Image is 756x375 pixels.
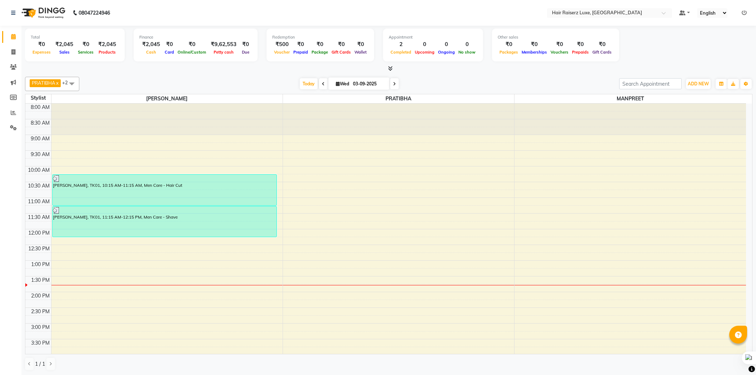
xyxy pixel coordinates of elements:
[26,198,51,205] div: 11:00 AM
[76,50,95,55] span: Services
[351,79,387,89] input: 2025-09-03
[176,40,208,49] div: ₹0
[353,40,368,49] div: ₹0
[30,292,51,300] div: 2:00 PM
[139,34,252,40] div: Finance
[26,166,51,174] div: 10:00 AM
[29,151,51,158] div: 9:30 AM
[26,182,51,190] div: 10:30 AM
[330,40,353,49] div: ₹0
[58,50,71,55] span: Sales
[31,34,119,40] div: Total
[300,78,318,89] span: Today
[310,40,330,49] div: ₹0
[53,175,277,205] div: [PERSON_NAME], TK01, 10:15 AM-11:15 AM, Men Care - Hair Cut
[163,40,176,49] div: ₹0
[62,80,73,85] span: +2
[31,50,53,55] span: Expenses
[30,308,51,315] div: 2:30 PM
[413,50,436,55] span: Upcoming
[436,40,457,49] div: 0
[30,276,51,284] div: 1:30 PM
[591,40,613,49] div: ₹0
[272,50,292,55] span: Voucher
[97,50,118,55] span: Products
[29,135,51,142] div: 9:00 AM
[686,79,711,89] button: ADD NEW
[240,50,251,55] span: Due
[239,40,252,49] div: ₹0
[272,34,368,40] div: Redemption
[457,50,477,55] span: No show
[208,40,239,49] div: ₹9,62,553
[176,50,208,55] span: Online/Custom
[514,94,746,103] span: MANPREET
[27,229,51,237] div: 12:00 PM
[283,94,514,103] span: PRATIBHA
[498,34,613,40] div: Other sales
[726,346,749,368] iframe: chat widget
[457,40,477,49] div: 0
[498,40,520,49] div: ₹0
[25,94,51,102] div: Stylist
[53,206,277,237] div: [PERSON_NAME], TK01, 11:15 AM-12:15 PM, Men Care - Shave
[30,261,51,268] div: 1:00 PM
[591,50,613,55] span: Gift Cards
[520,40,549,49] div: ₹0
[272,40,292,49] div: ₹500
[353,50,368,55] span: Wallet
[549,50,570,55] span: Vouchers
[310,50,330,55] span: Package
[330,50,353,55] span: Gift Cards
[413,40,436,49] div: 0
[520,50,549,55] span: Memberships
[95,40,119,49] div: ₹2,045
[30,324,51,331] div: 3:00 PM
[389,50,413,55] span: Completed
[292,50,310,55] span: Prepaid
[51,94,283,103] span: [PERSON_NAME]
[334,81,351,86] span: Wed
[55,80,59,86] a: x
[570,50,591,55] span: Prepaids
[688,81,709,86] span: ADD NEW
[32,80,55,86] span: PRATIBHA
[144,50,158,55] span: Cash
[619,78,682,89] input: Search Appointment
[29,119,51,127] div: 8:30 AM
[549,40,570,49] div: ₹0
[26,214,51,221] div: 11:30 AM
[27,245,51,252] div: 12:30 PM
[79,3,110,23] b: 08047224946
[498,50,520,55] span: Packages
[389,40,413,49] div: 2
[35,360,45,368] span: 1 / 1
[163,50,176,55] span: Card
[29,104,51,111] div: 8:00 AM
[570,40,591,49] div: ₹0
[76,40,95,49] div: ₹0
[18,3,67,23] img: logo
[436,50,457,55] span: Ongoing
[30,339,51,347] div: 3:30 PM
[53,40,76,49] div: ₹2,045
[31,40,53,49] div: ₹0
[389,34,477,40] div: Appointment
[212,50,235,55] span: Petty cash
[139,40,163,49] div: ₹2,045
[292,40,310,49] div: ₹0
